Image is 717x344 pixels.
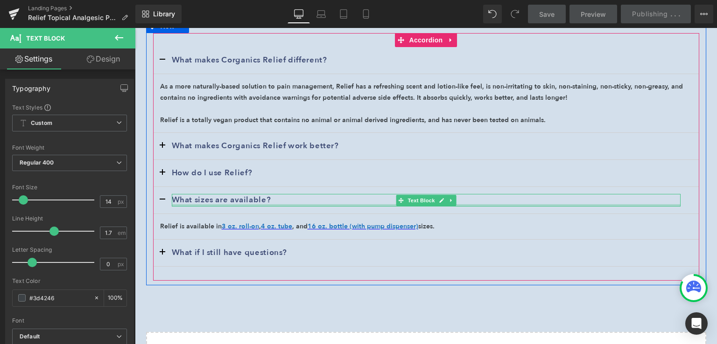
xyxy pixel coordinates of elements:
[153,10,175,18] span: Library
[118,230,126,236] span: em
[539,9,555,19] span: Save
[581,9,606,19] span: Preview
[12,317,127,324] div: Font
[37,166,136,177] b: What sizes are available?
[12,79,50,92] div: Typography
[506,5,524,23] button: Redo
[695,5,713,23] button: More
[37,27,192,37] b: What makes Corganics Relief different?
[20,159,54,166] b: Regular 400
[126,194,157,203] a: 4 oz. tube
[12,103,127,111] div: Text Styles
[271,167,302,178] span: Text Block
[173,194,283,203] a: 16 oz. bottle (with pump dispenser)
[685,312,708,335] div: Open Intercom Messenger
[135,5,182,23] a: New Library
[569,5,617,23] a: Preview
[25,193,557,204] p: Relief is available in , , and sizes.
[104,290,127,306] div: %
[26,34,65,42] span: Text Block
[310,5,322,19] a: Expand / Collapse
[288,5,310,23] a: Desktop
[311,167,321,178] a: Expand / Collapse
[12,215,127,222] div: Line Height
[332,5,355,23] a: Tablet
[25,87,557,98] p: Relief is a totally vegan product that contains no animal or animal derived ingredients, and has ...
[272,5,310,19] span: Accordion
[12,247,127,253] div: Letter Spacing
[483,5,502,23] button: Undo
[355,5,377,23] a: Mobile
[12,184,127,191] div: Font Size
[20,333,40,341] i: Default
[37,139,118,150] b: How do I use Relief?
[31,119,52,127] b: Custom
[12,144,127,151] div: Font Weight
[37,112,204,123] b: What makes Corganics Relief work better?
[29,293,89,303] input: Color
[118,261,126,267] span: px
[37,219,153,230] b: What if I still have questions?
[25,53,557,76] p: As a more naturally-based solution to pain management, Relief has a refreshing scent and lotion-l...
[12,278,127,284] div: Text Color
[28,5,135,12] a: Landing Pages
[28,14,118,21] span: Relief Topical Analgesic Pain Cream FAQs
[70,48,137,69] a: Design
[118,199,126,205] span: px
[87,194,124,203] a: 3 oz. roll-on
[310,5,332,23] a: Laptop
